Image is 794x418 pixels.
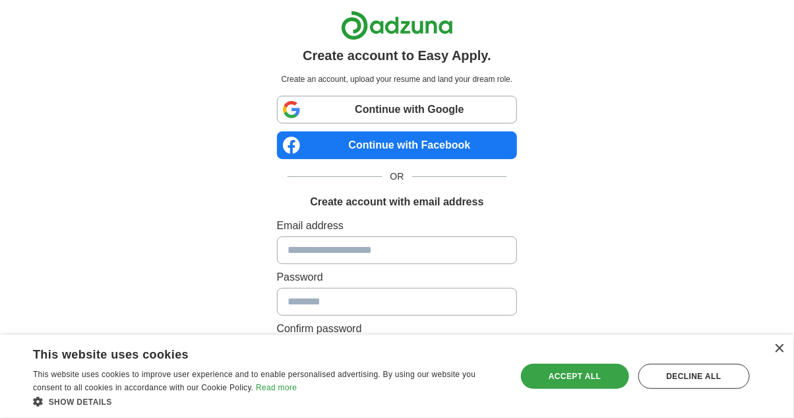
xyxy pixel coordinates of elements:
label: Email address [277,218,518,234]
span: This website uses cookies to improve user experience and to enable personalised advertising. By u... [33,370,475,392]
label: Confirm password [277,321,518,337]
label: Password [277,269,518,285]
p: Create an account, upload your resume and land your dream role. [280,73,515,85]
div: Decline all [638,364,750,389]
h1: Create account to Easy Apply. [303,46,491,65]
div: This website uses cookies [33,343,469,363]
div: Accept all [521,364,629,389]
a: Read more, opens a new window [256,383,297,392]
div: Close [774,344,784,354]
a: Continue with Facebook [277,131,518,159]
a: Continue with Google [277,96,518,123]
span: Show details [49,398,112,407]
img: Adzuna logo [341,11,453,40]
div: Show details [33,395,502,408]
span: OR [382,170,412,184]
h1: Create account with email address [310,194,483,210]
